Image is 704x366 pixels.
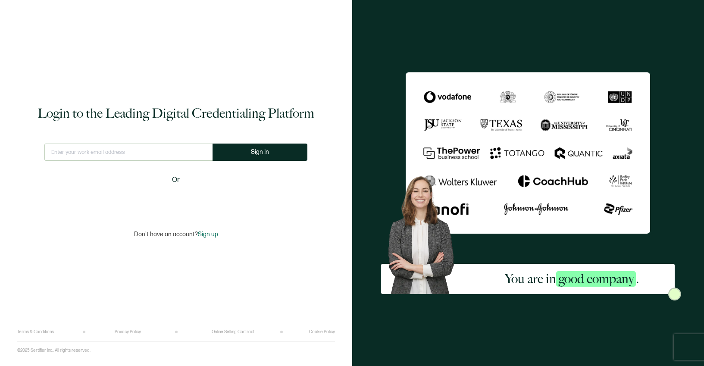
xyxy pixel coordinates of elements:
[44,144,213,161] input: Enter your work email address
[122,191,230,210] iframe: Sign in with Google Button
[505,270,639,288] h2: You are in .
[134,231,218,238] p: Don't have an account?
[406,72,650,233] img: Sertifier Login - You are in <span class="strong-h">good company</span>.
[212,329,254,335] a: Online Selling Contract
[213,144,307,161] button: Sign In
[115,329,141,335] a: Privacy Policy
[17,348,91,353] p: ©2025 Sertifier Inc.. All rights reserved.
[17,329,54,335] a: Terms & Conditions
[251,149,269,155] span: Sign In
[309,329,335,335] a: Cookie Policy
[172,175,180,185] span: Or
[198,231,218,238] span: Sign up
[556,271,636,287] span: good company
[381,170,469,294] img: Sertifier Login - You are in <span class="strong-h">good company</span>. Hero
[38,105,314,122] h1: Login to the Leading Digital Credentialing Platform
[668,288,681,300] img: Sertifier Login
